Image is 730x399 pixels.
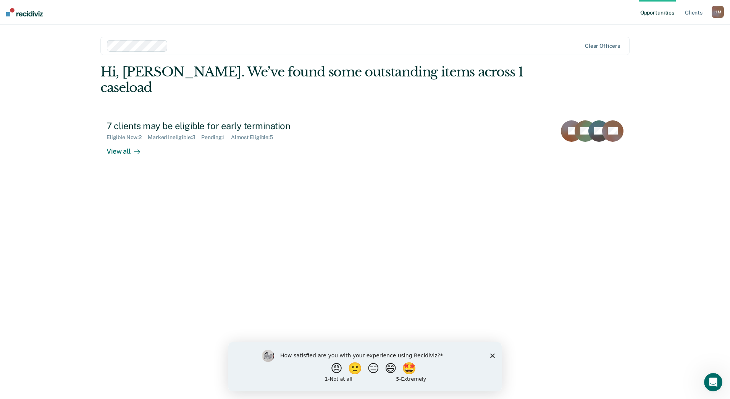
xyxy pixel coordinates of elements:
[585,43,620,49] div: Clear officers
[6,8,43,16] img: Recidiviz
[231,134,279,141] div: Almost Eligible : 5
[712,6,724,18] div: H M
[148,134,201,141] div: Marked Ineligible : 3
[107,134,148,141] div: Eligible Now : 2
[100,114,630,174] a: 7 clients may be eligible for early terminationEligible Now:2Marked Ineligible:3Pending:1Almost E...
[100,64,524,96] div: Hi, [PERSON_NAME]. We’ve found some outstanding items across 1 caseload
[107,141,149,156] div: View all
[712,6,724,18] button: HM
[228,342,502,391] iframe: Survey by Kim from Recidiviz
[704,373,722,391] iframe: Intercom live chat
[107,120,375,131] div: 7 clients may be eligible for early termination
[201,134,231,141] div: Pending : 1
